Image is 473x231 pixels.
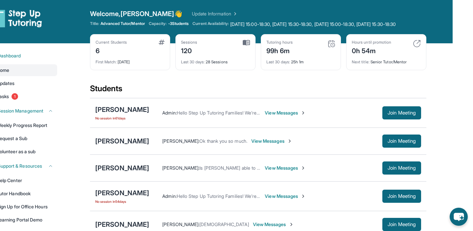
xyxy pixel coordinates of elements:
[162,110,176,115] span: Admin :
[181,40,197,45] div: Sessions
[192,21,229,28] span: Current Availability:
[96,40,127,45] div: Current Students
[388,111,416,115] span: Join Meeting
[382,190,421,203] button: Join Meeting
[90,21,99,26] span: Title:
[162,221,199,227] span: [PERSON_NAME] :
[413,40,421,48] img: card
[352,45,391,55] div: 0h 54m
[382,218,421,231] button: Join Meeting
[95,199,149,204] span: No session in 54 days
[352,40,391,45] div: Hours until promotion
[149,21,167,26] span: Capacity:
[266,59,290,64] span: Last 30 days :
[265,193,306,199] span: View Messages
[96,55,165,65] div: [DATE]
[199,138,247,144] span: Ok thank you so much.
[96,59,117,64] span: First Match :
[159,40,165,45] img: card
[95,163,149,173] div: [PERSON_NAME]
[301,194,306,199] img: Chevron-Right
[266,55,335,65] div: 25h 1m
[382,135,421,148] button: Join Meeting
[230,21,396,28] span: [DATE] 15:00-18:30, [DATE] 15:30-18:30, [DATE] 15:00-18:30, [DATE] 15:30-18:30
[289,222,294,227] img: Chevron-Right
[231,10,238,17] img: Chevron Right
[243,40,250,46] img: card
[251,138,292,144] span: View Messages
[327,40,335,48] img: card
[95,136,149,146] div: [PERSON_NAME]
[162,193,176,199] span: Admin :
[162,138,199,144] span: [PERSON_NAME] :
[388,194,416,198] span: Join Meeting
[388,166,416,170] span: Join Meeting
[168,21,189,26] span: -3 Students
[181,45,197,55] div: 120
[382,106,421,119] button: Join Meeting
[301,165,306,171] img: Chevron-Right
[162,165,199,171] span: [PERSON_NAME] :
[199,221,249,227] span: [DEMOGRAPHIC_DATA]
[90,9,183,18] span: Welcome, [PERSON_NAME] 👋
[95,105,149,114] div: [PERSON_NAME]
[199,165,266,171] span: Is [PERSON_NAME] able to join?
[287,138,292,144] img: Chevron-Right
[181,55,250,65] div: 28 Sessions
[265,165,306,171] span: View Messages
[96,45,127,55] div: 6
[266,40,293,45] div: Tutoring hours
[266,45,293,55] div: 99h 6m
[301,110,306,115] img: Chevron-Right
[382,161,421,175] button: Join Meeting
[181,59,205,64] span: Last 30 days :
[95,115,149,121] span: No session in 61 days
[11,93,18,100] span: 1
[388,139,416,143] span: Join Meeting
[265,110,306,116] span: View Messages
[450,208,468,226] button: chat-button
[95,220,149,229] div: [PERSON_NAME]
[95,188,149,198] div: [PERSON_NAME]
[253,221,294,228] span: View Messages
[192,10,238,17] a: Update Information
[90,83,426,98] div: Students
[352,59,370,64] span: Next title :
[352,55,421,65] div: Senior Tutor/Mentor
[101,21,145,26] span: Advanced Tutor/Mentor
[388,222,416,226] span: Join Meeting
